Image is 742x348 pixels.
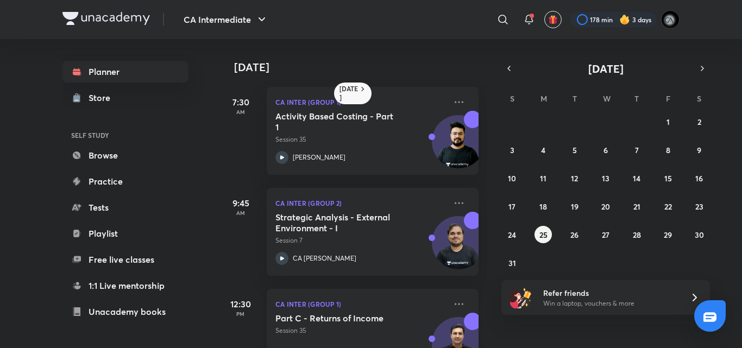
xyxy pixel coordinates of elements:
[62,249,188,270] a: Free live classes
[62,87,188,109] a: Store
[659,226,677,243] button: August 29, 2025
[571,173,578,184] abbr: August 12, 2025
[62,126,188,144] h6: SELF STUDY
[628,141,645,159] button: August 7, 2025
[62,12,150,25] img: Company Logo
[234,61,489,74] h4: [DATE]
[62,275,188,296] a: 1:1 Live mentorship
[602,230,609,240] abbr: August 27, 2025
[504,141,521,159] button: August 3, 2025
[275,313,411,324] h5: Part C - Returns of Income
[62,12,150,28] a: Company Logo
[571,201,578,212] abbr: August 19, 2025
[633,173,640,184] abbr: August 14, 2025
[566,226,583,243] button: August 26, 2025
[508,258,516,268] abbr: August 31, 2025
[275,96,446,109] p: CA Inter (Group 1)
[695,173,703,184] abbr: August 16, 2025
[690,169,708,187] button: August 16, 2025
[177,9,275,30] button: CA Intermediate
[628,198,645,215] button: August 21, 2025
[275,326,446,336] p: Session 35
[543,299,677,308] p: Win a laptop, vouchers & more
[510,287,532,308] img: referral
[695,230,704,240] abbr: August 30, 2025
[659,113,677,130] button: August 1, 2025
[339,85,359,102] h6: [DATE]
[62,170,188,192] a: Practice
[666,117,670,127] abbr: August 1, 2025
[535,141,552,159] button: August 4, 2025
[697,93,701,104] abbr: Saturday
[690,226,708,243] button: August 30, 2025
[62,61,188,83] a: Planner
[666,93,670,104] abbr: Friday
[544,11,562,28] button: avatar
[219,298,262,311] h5: 12:30
[510,93,514,104] abbr: Sunday
[275,135,446,144] p: Session 35
[697,117,701,127] abbr: August 2, 2025
[628,226,645,243] button: August 28, 2025
[597,169,614,187] button: August 13, 2025
[517,61,695,76] button: [DATE]
[293,254,356,263] p: CA [PERSON_NAME]
[690,141,708,159] button: August 9, 2025
[62,197,188,218] a: Tests
[573,145,577,155] abbr: August 5, 2025
[566,141,583,159] button: August 5, 2025
[432,121,485,173] img: Avatar
[540,173,546,184] abbr: August 11, 2025
[603,93,611,104] abbr: Wednesday
[659,141,677,159] button: August 8, 2025
[690,198,708,215] button: August 23, 2025
[539,230,548,240] abbr: August 25, 2025
[601,201,610,212] abbr: August 20, 2025
[661,10,680,29] img: poojita Agrawal
[539,201,547,212] abbr: August 18, 2025
[504,226,521,243] button: August 24, 2025
[619,14,630,25] img: streak
[504,254,521,271] button: August 31, 2025
[664,201,672,212] abbr: August 22, 2025
[566,198,583,215] button: August 19, 2025
[540,93,547,104] abbr: Monday
[504,198,521,215] button: August 17, 2025
[588,61,624,76] span: [DATE]
[597,226,614,243] button: August 27, 2025
[543,287,677,299] h6: Refer friends
[602,173,609,184] abbr: August 13, 2025
[432,222,485,274] img: Avatar
[275,197,446,210] p: CA Inter (Group 2)
[89,91,117,104] div: Store
[504,169,521,187] button: August 10, 2025
[548,15,558,24] img: avatar
[535,198,552,215] button: August 18, 2025
[659,169,677,187] button: August 15, 2025
[666,145,670,155] abbr: August 8, 2025
[62,301,188,322] a: Unacademy books
[275,236,446,245] p: Session 7
[541,145,545,155] abbr: August 4, 2025
[219,96,262,109] h5: 7:30
[573,93,577,104] abbr: Tuesday
[664,230,672,240] abbr: August 29, 2025
[275,212,411,233] h5: Strategic Analysis - External Environment - I
[603,145,608,155] abbr: August 6, 2025
[508,201,515,212] abbr: August 17, 2025
[275,111,411,132] h5: Activity Based Costing - Part 1
[697,145,701,155] abbr: August 9, 2025
[293,153,345,162] p: [PERSON_NAME]
[659,198,677,215] button: August 22, 2025
[633,230,641,240] abbr: August 28, 2025
[633,201,640,212] abbr: August 21, 2025
[634,93,639,104] abbr: Thursday
[664,173,672,184] abbr: August 15, 2025
[597,198,614,215] button: August 20, 2025
[535,169,552,187] button: August 11, 2025
[628,169,645,187] button: August 14, 2025
[275,298,446,311] p: CA Inter (Group 1)
[219,197,262,210] h5: 9:45
[635,145,639,155] abbr: August 7, 2025
[535,226,552,243] button: August 25, 2025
